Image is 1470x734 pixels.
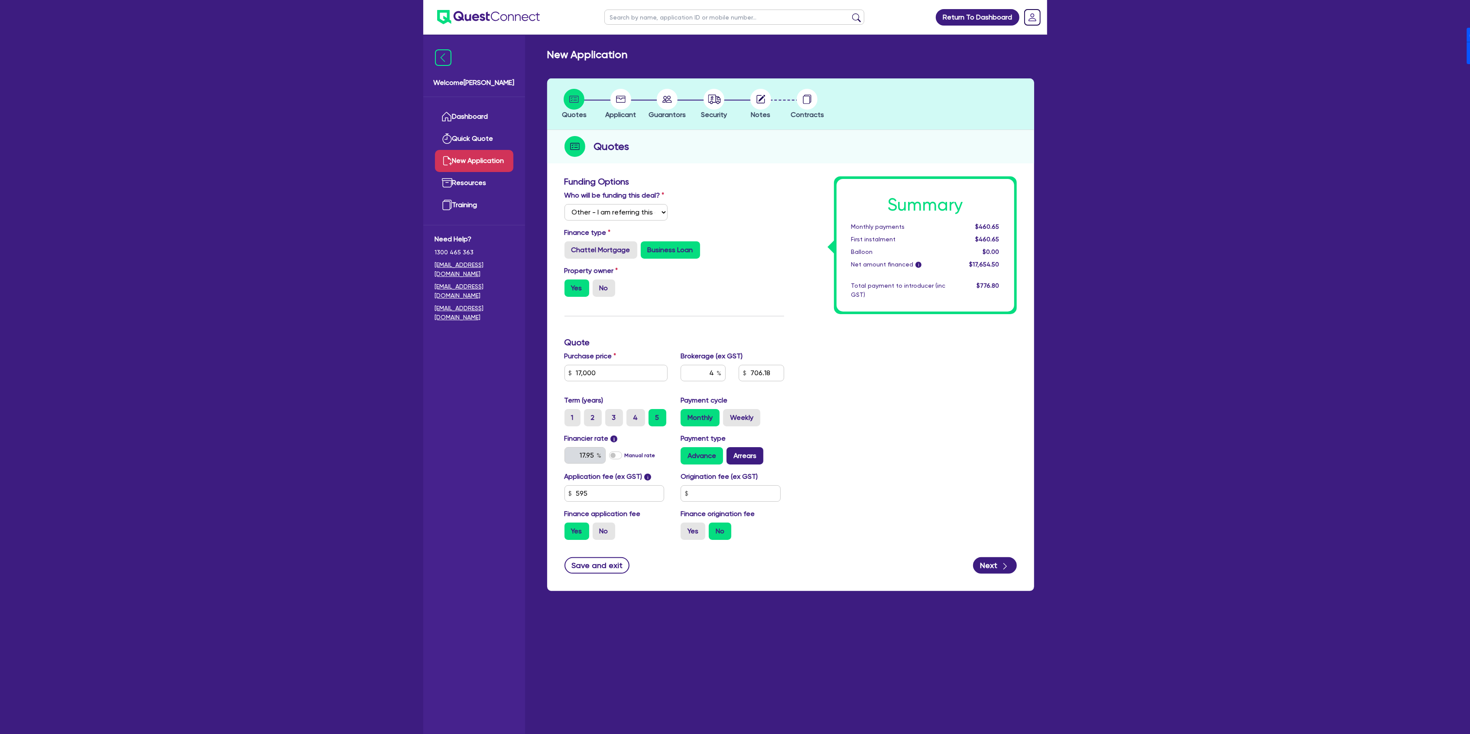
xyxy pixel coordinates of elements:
[975,236,999,243] span: $460.65
[565,136,585,157] img: step-icon
[845,260,952,269] div: Net amount financed
[845,235,952,244] div: First instalment
[435,106,513,128] a: Dashboard
[973,557,1017,574] button: Next
[649,409,666,426] label: 5
[593,279,615,297] label: No
[565,227,611,238] label: Finance type
[681,509,755,519] label: Finance origination fee
[593,523,615,540] label: No
[565,241,637,259] label: Chattel Mortgage
[442,200,452,210] img: training
[565,509,641,519] label: Finance application fee
[649,110,686,119] span: Guarantors
[565,279,589,297] label: Yes
[565,523,589,540] label: Yes
[644,474,651,481] span: i
[435,260,513,279] a: [EMAIL_ADDRESS][DOMAIN_NAME]
[681,409,720,426] label: Monthly
[435,128,513,150] a: Quick Quote
[709,523,731,540] label: No
[851,195,999,215] h1: Summary
[565,395,604,406] label: Term (years)
[565,190,665,201] label: Who will be funding this deal?
[434,78,515,88] span: Welcome [PERSON_NAME]
[605,409,623,426] label: 3
[1021,6,1044,29] a: Dropdown toggle
[610,435,617,442] span: i
[681,447,723,464] label: Advance
[641,241,700,259] label: Business Loan
[435,150,513,172] a: New Application
[681,523,705,540] label: Yes
[681,395,727,406] label: Payment cycle
[565,433,618,444] label: Financier rate
[442,156,452,166] img: new-application
[845,281,952,299] div: Total payment to introducer (inc GST)
[626,409,645,426] label: 4
[442,133,452,144] img: quick-quote
[915,262,922,268] span: i
[983,248,999,255] span: $0.00
[791,110,824,119] span: Contracts
[845,247,952,257] div: Balloon
[977,282,999,289] span: $776.80
[584,409,602,426] label: 2
[565,409,581,426] label: 1
[681,471,758,482] label: Origination fee (ex GST)
[681,433,726,444] label: Payment type
[435,194,513,216] a: Training
[936,9,1019,26] a: Return To Dashboard
[969,261,999,268] span: $17,654.50
[435,49,451,66] img: icon-menu-close
[565,557,630,574] button: Save and exit
[975,223,999,230] span: $460.65
[565,471,643,482] label: Application fee (ex GST)
[565,266,618,276] label: Property owner
[562,110,587,119] span: Quotes
[435,282,513,300] a: [EMAIL_ADDRESS][DOMAIN_NAME]
[435,304,513,322] a: [EMAIL_ADDRESS][DOMAIN_NAME]
[435,234,513,244] span: Need Help?
[442,178,452,188] img: resources
[624,451,655,459] label: Manual rate
[751,110,770,119] span: Notes
[594,139,630,154] h2: Quotes
[681,351,743,361] label: Brokerage (ex GST)
[565,351,617,361] label: Purchase price
[565,337,784,348] h3: Quote
[723,409,760,426] label: Weekly
[565,176,784,187] h3: Funding Options
[604,10,864,25] input: Search by name, application ID or mobile number...
[845,222,952,231] div: Monthly payments
[435,172,513,194] a: Resources
[547,49,628,61] h2: New Application
[435,248,513,257] span: 1300 465 363
[727,447,763,464] label: Arrears
[701,110,727,119] span: Security
[437,10,540,24] img: quest-connect-logo-blue
[605,110,636,119] span: Applicant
